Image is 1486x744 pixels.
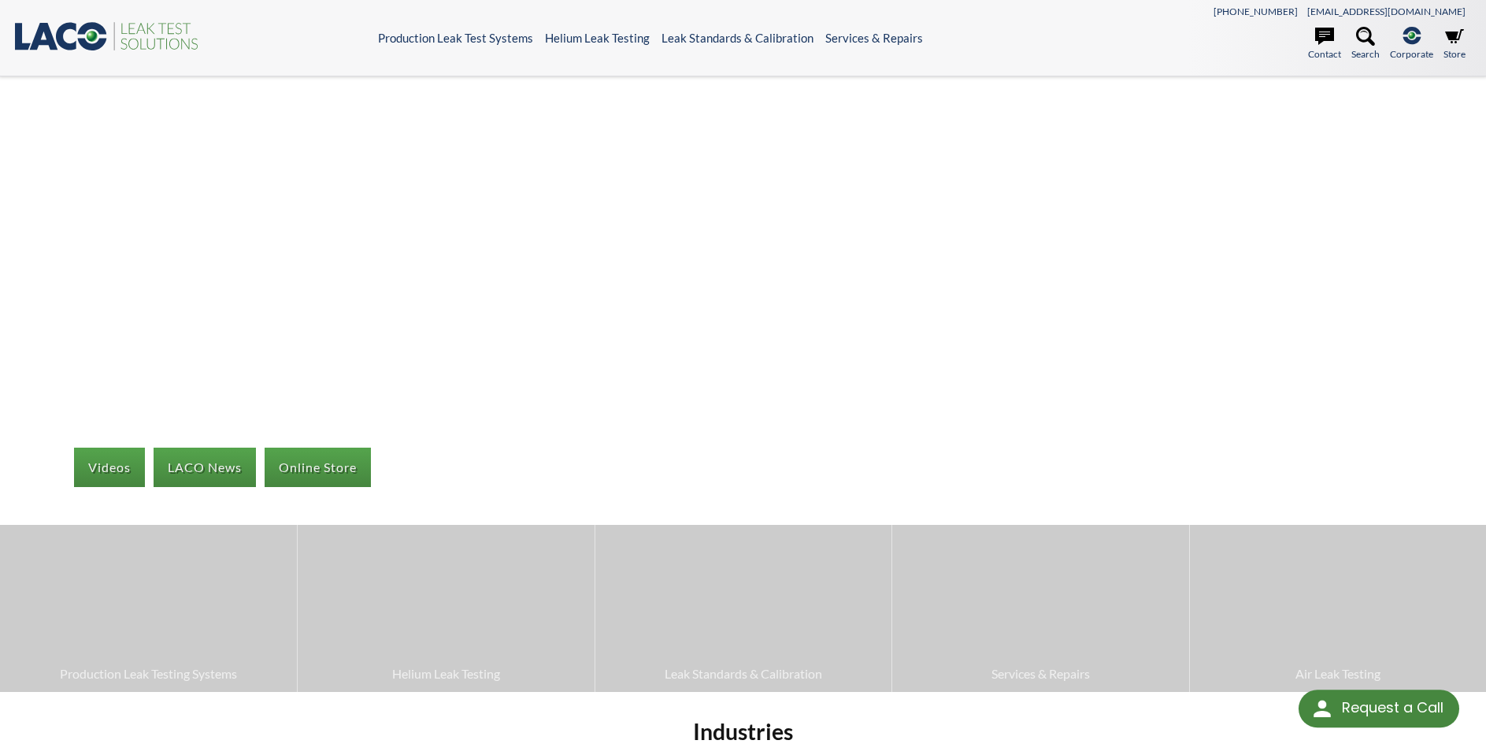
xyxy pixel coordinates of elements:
a: Online Store [265,448,371,487]
a: Videos [74,448,145,487]
a: LACO News [154,448,256,487]
a: Helium Leak Testing [545,31,650,45]
a: Services & Repairs [892,525,1188,691]
a: Services & Repairs [825,31,923,45]
a: Search [1351,27,1380,61]
a: Helium Leak Testing [298,525,594,691]
a: Leak Standards & Calibration [661,31,813,45]
a: [PHONE_NUMBER] [1214,6,1298,17]
span: Helium Leak Testing [306,664,586,684]
a: [EMAIL_ADDRESS][DOMAIN_NAME] [1307,6,1466,17]
a: Leak Standards & Calibration [595,525,891,691]
span: Corporate [1390,46,1433,61]
span: Production Leak Testing Systems [8,664,289,684]
a: Air Leak Testing [1190,525,1486,691]
div: Request a Call [1342,690,1443,726]
span: Air Leak Testing [1198,664,1478,684]
a: Store [1443,27,1466,61]
a: Production Leak Test Systems [378,31,533,45]
div: Request a Call [1299,690,1459,727]
img: round button [1310,696,1335,721]
a: Contact [1308,27,1341,61]
span: Leak Standards & Calibration [603,664,884,684]
span: Services & Repairs [900,664,1180,684]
